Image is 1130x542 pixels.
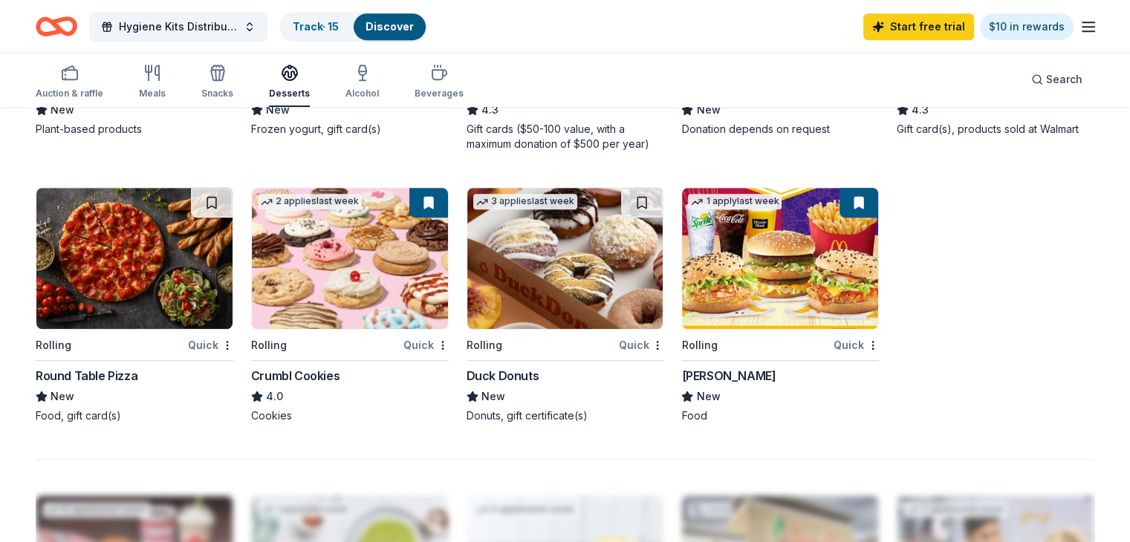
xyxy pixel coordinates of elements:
[89,12,267,42] button: Hygiene Kits Distribution
[251,122,449,137] div: Frozen yogurt, gift card(s)
[139,88,166,99] div: Meals
[467,187,664,423] a: Image for Duck Donuts3 applieslast weekRollingQuickDuck DonutsNewDonuts, gift certificate(s)
[467,188,663,329] img: Image for Duck Donuts
[1046,71,1082,88] span: Search
[345,58,379,107] button: Alcohol
[467,122,664,151] div: Gift cards ($50-100 value, with a maximum donation of $500 per year)
[467,336,502,354] div: Rolling
[258,194,362,209] div: 2 applies last week
[682,188,878,329] img: Image for McDonald's
[251,336,287,354] div: Rolling
[681,367,776,385] div: [PERSON_NAME]
[467,367,539,385] div: Duck Donuts
[251,367,340,385] div: Crumbl Cookies
[51,101,74,119] span: New
[681,187,879,423] a: Image for McDonald's1 applylast weekRollingQuick[PERSON_NAME]NewFood
[188,336,233,354] div: Quick
[251,187,449,423] a: Image for Crumbl Cookies2 applieslast weekRollingQuickCrumbl Cookies4.0Cookies
[36,9,77,44] a: Home
[345,88,379,99] div: Alcohol
[481,101,499,119] span: 4.3
[696,101,720,119] span: New
[269,58,310,107] button: Desserts
[266,388,283,405] span: 4.0
[119,18,238,36] span: Hygiene Kits Distribution
[467,408,664,423] div: Donuts, gift certificate(s)
[36,408,233,423] div: Food, gift card(s)
[473,194,577,209] div: 3 applies last week
[36,122,233,137] div: Plant-based products
[201,88,233,99] div: Snacks
[618,336,663,354] div: Quick
[403,336,449,354] div: Quick
[1019,65,1094,94] button: Search
[36,367,137,385] div: Round Table Pizza
[415,58,464,107] button: Beverages
[681,336,717,354] div: Rolling
[36,336,71,354] div: Rolling
[897,122,1094,137] div: Gift card(s), products sold at Walmart
[681,408,879,423] div: Food
[415,88,464,99] div: Beverages
[51,388,74,405] span: New
[269,88,310,99] div: Desserts
[36,88,103,99] div: Auction & raffle
[251,408,449,423] div: Cookies
[293,20,339,33] a: Track· 15
[834,336,879,354] div: Quick
[366,20,414,33] a: Discover
[980,13,1074,40] a: $10 in rewards
[266,101,290,119] span: New
[696,388,720,405] span: New
[36,58,103,107] button: Auction & raffle
[201,58,233,107] button: Snacks
[912,101,929,119] span: 4.3
[139,58,166,107] button: Meals
[252,188,448,329] img: Image for Crumbl Cookies
[481,388,505,405] span: New
[681,122,879,137] div: Donation depends on request
[688,194,782,209] div: 1 apply last week
[279,12,427,42] button: Track· 15Discover
[36,187,233,423] a: Image for Round Table PizzaRollingQuickRound Table PizzaNewFood, gift card(s)
[863,13,974,40] a: Start free trial
[36,188,233,329] img: Image for Round Table Pizza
